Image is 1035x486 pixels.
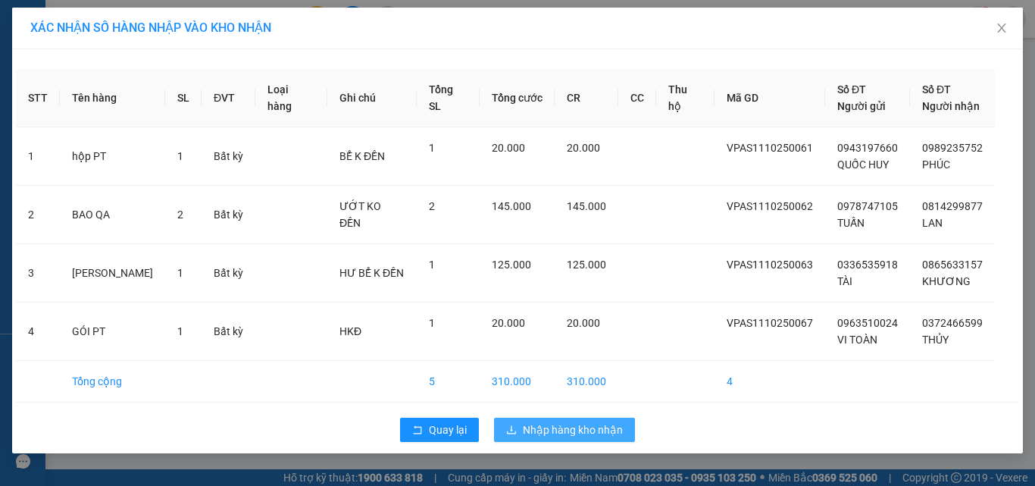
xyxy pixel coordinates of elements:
[16,186,60,244] td: 2
[30,20,271,35] span: XÁC NHẬN SỐ HÀNG NHẬP VÀO KHO NHẬN
[41,82,186,94] span: -----------------------------------------
[177,209,183,221] span: 2
[837,317,898,329] span: 0963510024
[567,142,600,154] span: 20.000
[16,127,60,186] td: 1
[202,244,255,303] td: Bất kỳ
[555,69,618,127] th: CR
[922,217,943,229] span: LAN
[339,267,404,279] span: HƯ BỂ K ĐỀN
[837,334,877,346] span: VI TOÀN
[177,150,183,162] span: 1
[429,142,435,154] span: 1
[5,9,73,76] img: logo
[494,418,635,442] button: downloadNhập hàng kho nhận
[555,361,618,403] td: 310.000
[412,425,423,437] span: rollback
[656,69,714,127] th: Thu hộ
[837,275,852,287] span: TÀI
[60,361,165,403] td: Tổng cộng
[16,303,60,361] td: 4
[339,150,385,162] span: BỂ K ĐỀN
[16,244,60,303] td: 3
[727,200,813,212] span: VPAS1110250062
[618,69,656,127] th: CC
[60,244,165,303] td: [PERSON_NAME]
[202,69,255,127] th: ĐVT
[480,361,555,403] td: 310.000
[202,303,255,361] td: Bất kỳ
[714,361,825,403] td: 4
[417,361,480,403] td: 5
[922,158,950,171] span: PHÚC
[417,69,480,127] th: Tổng SL
[429,317,435,329] span: 1
[255,69,327,127] th: Loại hàng
[177,325,183,337] span: 1
[837,100,886,112] span: Người gửi
[429,422,467,438] span: Quay lại
[429,200,435,212] span: 2
[492,142,525,154] span: 20.000
[16,69,60,127] th: STT
[60,69,165,127] th: Tên hàng
[76,96,165,108] span: BPQ101110250044
[837,83,866,96] span: Số ĐT
[120,8,208,21] strong: ĐỒNG PHƯỚC
[837,217,865,229] span: TUẤN
[120,67,186,77] span: Hotline: 19001152
[523,422,623,438] span: Nhập hàng kho nhận
[492,317,525,329] span: 20.000
[922,142,983,154] span: 0989235752
[492,200,531,212] span: 145.000
[996,22,1008,34] span: close
[177,267,183,279] span: 1
[922,83,951,96] span: Số ĐT
[33,110,92,119] span: 10:55:34 [DATE]
[837,200,898,212] span: 0978747105
[567,259,606,271] span: 125.000
[567,317,600,329] span: 20.000
[120,24,204,43] span: Bến xe [GEOGRAPHIC_DATA]
[60,186,165,244] td: BAO QA
[480,69,555,127] th: Tổng cước
[506,425,517,437] span: download
[339,325,361,337] span: HKĐ
[400,418,479,442] button: rollbackQuay lại
[120,45,208,64] span: 01 Võ Văn Truyện, KP.1, Phường 2
[429,259,435,271] span: 1
[837,259,898,271] span: 0336535918
[837,142,898,154] span: 0943197660
[339,200,381,229] span: ƯỚT KO ĐỀN
[727,142,813,154] span: VPAS1110250061
[60,303,165,361] td: GÓI PT
[922,200,983,212] span: 0814299877
[922,317,983,329] span: 0372466599
[714,69,825,127] th: Mã GD
[5,110,92,119] span: In ngày:
[492,259,531,271] span: 125.000
[837,158,889,171] span: QUỐC HUY
[202,186,255,244] td: Bất kỳ
[980,8,1023,50] button: Close
[922,259,983,271] span: 0865633157
[922,275,971,287] span: KHƯƠNG
[202,127,255,186] td: Bất kỳ
[60,127,165,186] td: hộp PT
[165,69,202,127] th: SL
[5,98,164,107] span: [PERSON_NAME]:
[327,69,417,127] th: Ghi chú
[727,259,813,271] span: VPAS1110250063
[567,200,606,212] span: 145.000
[727,317,813,329] span: VPAS1110250067
[922,334,949,346] span: THỦY
[922,100,980,112] span: Người nhận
